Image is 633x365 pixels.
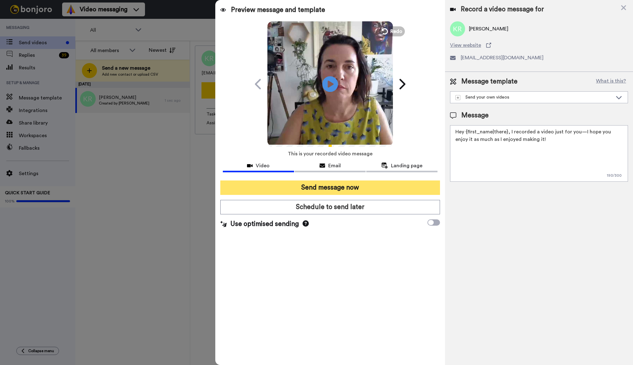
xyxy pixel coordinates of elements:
[461,54,544,62] span: [EMAIL_ADDRESS][DOMAIN_NAME]
[230,219,299,229] span: Use optimised sending
[461,111,489,120] span: Message
[455,95,460,100] img: demo-template.svg
[220,180,440,195] button: Send message now
[288,147,373,161] span: This is your recorded video message
[455,94,613,100] div: Send your own videos
[450,41,481,49] span: View website
[391,162,422,169] span: Landing page
[594,77,628,86] button: What is this?
[256,162,270,169] span: Video
[220,200,440,214] button: Schedule to send later
[328,162,341,169] span: Email
[461,77,518,86] span: Message template
[450,125,628,182] textarea: Hey {first_name|there}, I recorded a video just for you—I hope you enjoy it as much as I enjoyed ...
[450,41,628,49] a: View website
